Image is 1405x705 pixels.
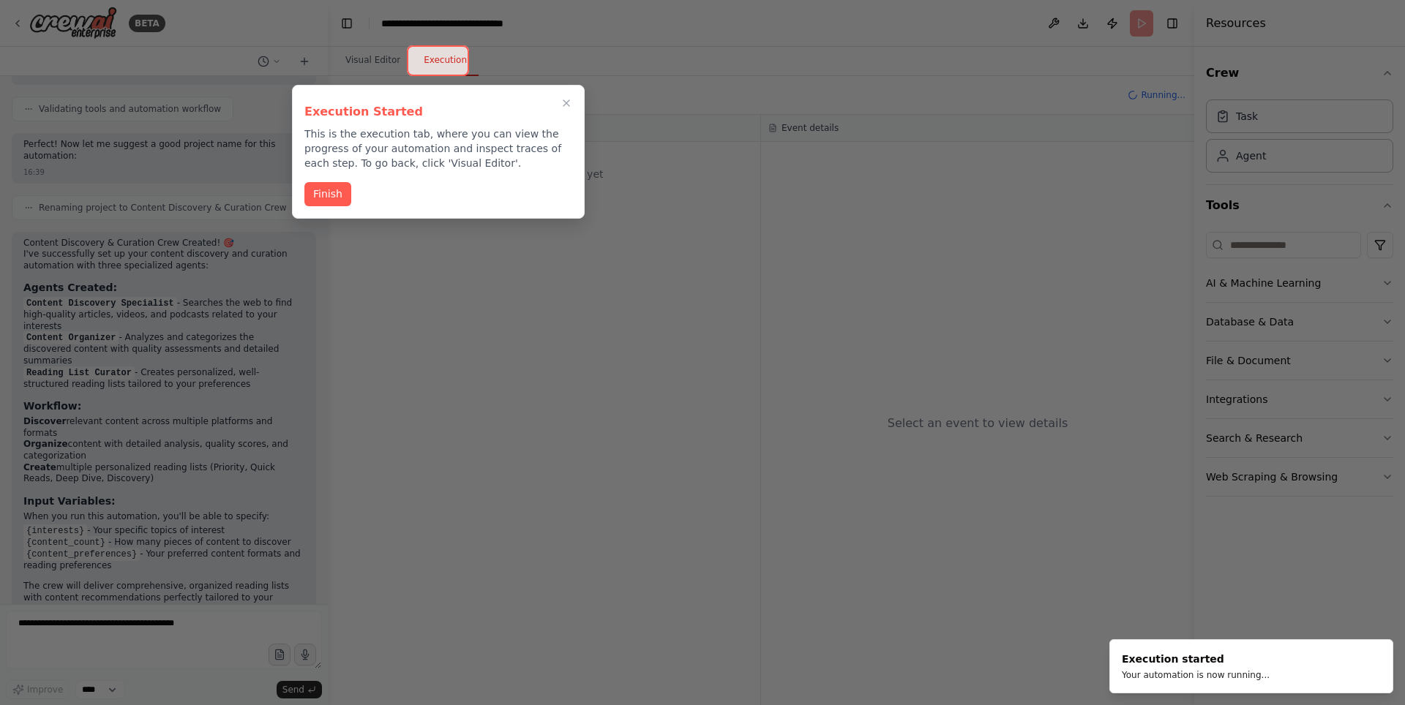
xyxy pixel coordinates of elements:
button: Close walkthrough [558,94,575,112]
h3: Execution Started [304,103,572,121]
div: Your automation is now running... [1122,669,1270,681]
p: This is the execution tab, where you can view the progress of your automation and inspect traces ... [304,127,572,170]
div: Execution started [1122,652,1270,666]
button: Hide left sidebar [337,13,357,34]
button: Finish [304,182,351,206]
